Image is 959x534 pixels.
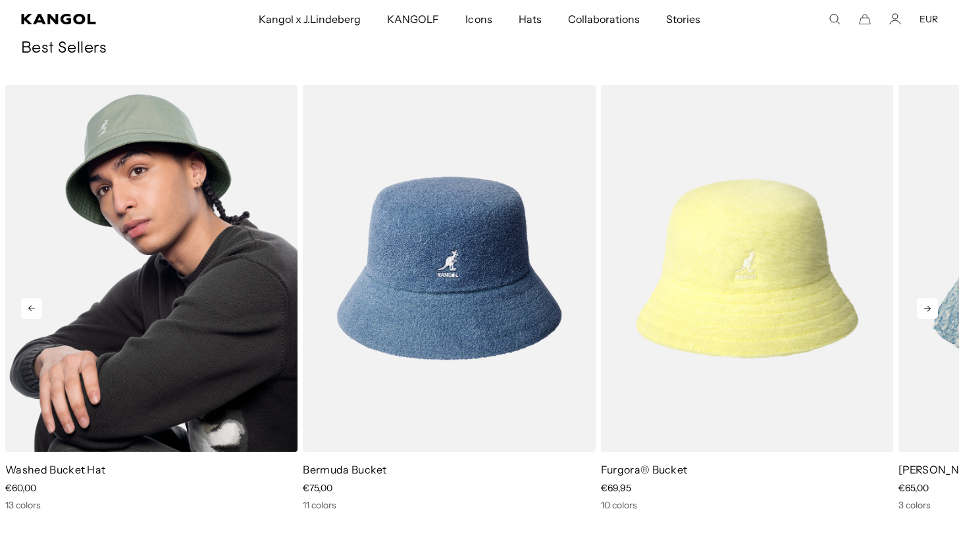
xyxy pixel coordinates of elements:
[21,14,170,24] a: Kangol
[601,499,893,511] div: 10 colors
[859,13,871,25] button: Cart
[303,499,595,511] div: 11 colors
[303,463,386,476] a: Bermuda Bucket
[829,13,841,25] summary: Search here
[298,85,595,511] div: 2 of 10
[5,482,36,494] span: €60,00
[21,39,938,59] h3: Best Sellers
[5,499,298,511] div: 13 colors
[596,85,893,511] div: 3 of 10
[898,482,929,494] span: €65,00
[920,13,938,25] button: EUR
[5,463,105,476] a: Washed Bucket Hat
[303,85,595,452] img: Bermuda Bucket
[601,85,893,452] img: Furgora® Bucket
[601,482,631,494] span: €69,95
[5,85,298,452] img: Washed Bucket Hat
[303,482,332,494] span: €75,00
[889,13,901,25] a: Account
[601,463,688,476] a: Furgora® Bucket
